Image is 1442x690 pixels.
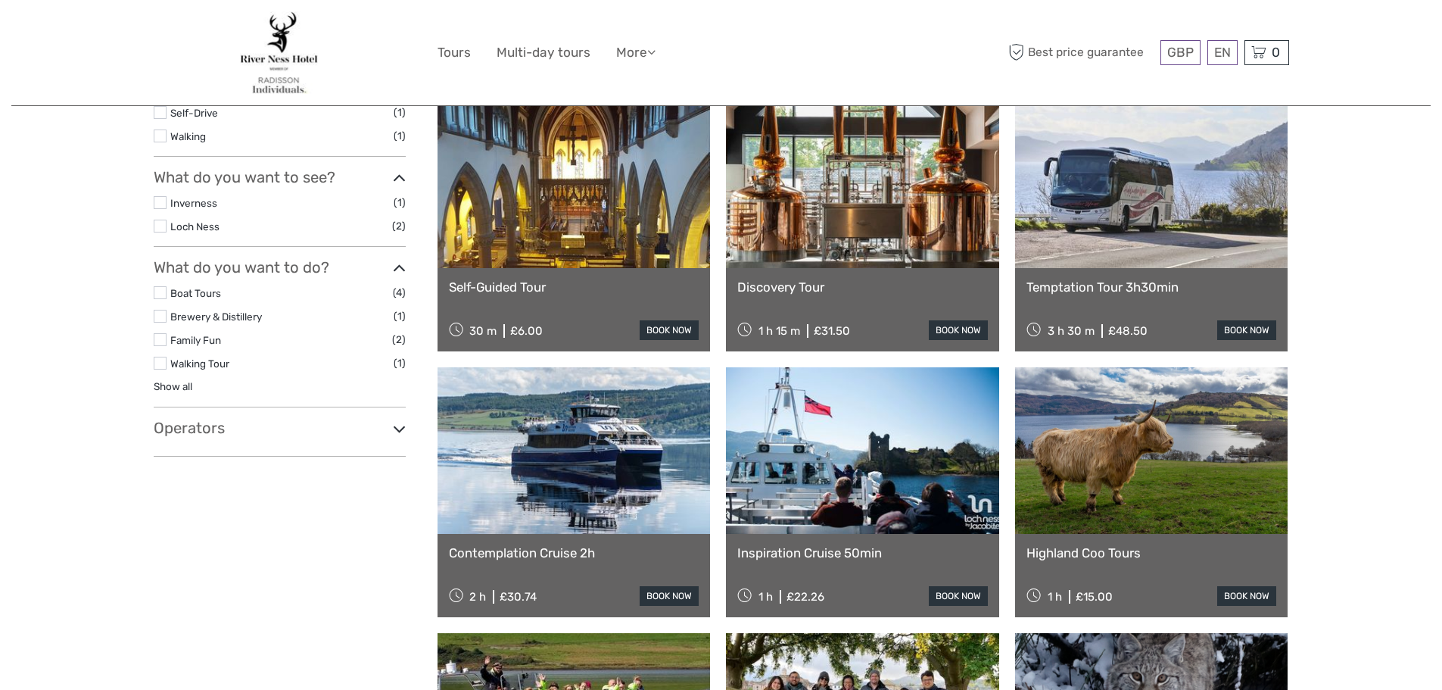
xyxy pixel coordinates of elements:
[170,130,206,142] a: Walking
[154,258,406,276] h3: What do you want to do?
[1026,279,1277,295] a: Temptation Tour 3h30min
[438,42,471,64] a: Tours
[170,311,262,323] a: Brewery & Distillery
[1076,590,1113,604] div: £15.00
[510,324,543,338] div: £6.00
[393,284,406,301] span: (4)
[616,42,656,64] a: More
[170,287,221,299] a: Boat Tours
[1026,545,1277,560] a: Highland Coo Tours
[1217,320,1276,340] a: book now
[814,324,850,338] div: £31.50
[640,320,699,340] a: book now
[786,590,824,604] div: £22.26
[1005,40,1157,65] span: Best price guarantee
[154,419,406,437] h3: Operators
[929,320,988,340] a: book now
[170,197,217,209] a: Inverness
[392,331,406,348] span: (2)
[497,42,590,64] a: Multi-day tours
[500,590,537,604] div: £30.74
[449,545,699,560] a: Contemplation Cruise 2h
[394,308,406,325] span: (1)
[170,334,221,346] a: Family Fun
[174,23,192,42] button: Open LiveChat chat widget
[1048,324,1095,338] span: 3 h 30 m
[758,324,800,338] span: 1 h 15 m
[1167,45,1194,60] span: GBP
[1048,590,1062,604] span: 1 h
[758,590,773,604] span: 1 h
[737,279,988,295] a: Discovery Tour
[1217,586,1276,606] a: book now
[469,324,497,338] span: 30 m
[21,27,171,39] p: We're away right now. Please check back later!
[1108,324,1148,338] div: £48.50
[449,279,699,295] a: Self-Guided Tour
[394,127,406,145] span: (1)
[154,380,192,392] a: Show all
[240,11,319,94] img: 3291-065ce774-2bb8-4d36-ac00-65f65a84ed2e_logo_big.jpg
[737,545,988,560] a: Inspiration Cruise 50min
[392,217,406,235] span: (2)
[929,586,988,606] a: book now
[469,590,486,604] span: 2 h
[640,586,699,606] a: book now
[170,220,220,233] a: Loch Ness
[1269,45,1282,60] span: 0
[154,168,406,186] h3: What do you want to see?
[394,104,406,121] span: (1)
[394,354,406,372] span: (1)
[170,357,229,370] a: Walking Tour
[170,107,218,119] a: Self-Drive
[1207,40,1238,65] div: EN
[394,194,406,211] span: (1)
